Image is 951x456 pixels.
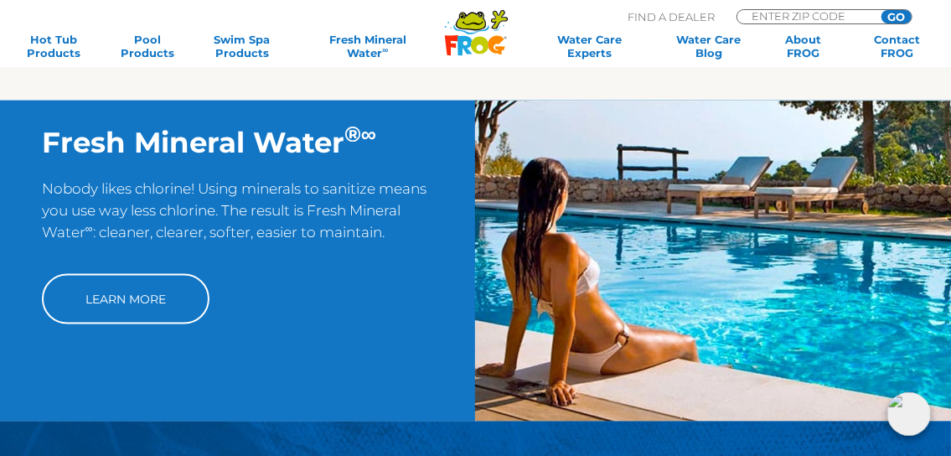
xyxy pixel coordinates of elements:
[85,222,93,235] sup: ∞
[767,33,840,60] a: AboutFROG
[205,33,279,60] a: Swim SpaProducts
[750,10,863,22] input: Zip Code Form
[344,121,361,147] sup: ®
[42,178,427,257] p: Nobody likes chlorine! Using minerals to sanitize means you use way less chlorine. The result is ...
[672,33,746,60] a: Water CareBlog
[42,274,209,324] a: Learn More
[111,33,185,60] a: PoolProducts
[528,33,651,60] a: Water CareExperts
[17,33,90,60] a: Hot TubProducts
[361,121,376,147] sup: ∞
[881,10,912,23] input: GO
[300,33,436,60] a: Fresh MineralWater∞
[887,392,931,436] img: openIcon
[861,33,934,60] a: ContactFROG
[382,45,388,54] sup: ∞
[42,126,427,160] h2: Fresh Mineral Water
[628,9,715,24] p: Find A Dealer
